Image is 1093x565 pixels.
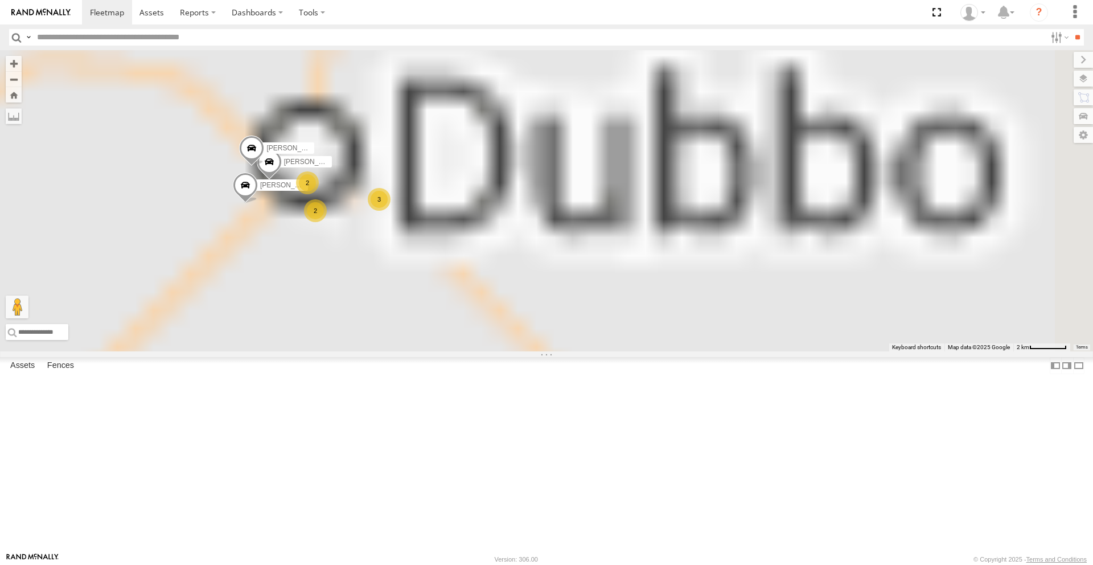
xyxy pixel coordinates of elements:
button: Zoom in [6,56,22,71]
button: Zoom out [6,71,22,87]
div: 2 [304,199,327,222]
label: Fences [42,358,80,374]
a: Terms (opens in new tab) [1076,345,1088,350]
button: Drag Pegman onto the map to open Street View [6,296,28,318]
button: Keyboard shortcuts [892,343,941,351]
label: Assets [5,358,40,374]
div: 2 [296,171,319,194]
label: Hide Summary Table [1073,357,1084,374]
a: Visit our Website [6,554,59,565]
label: Measure [6,108,22,124]
button: Map scale: 2 km per 62 pixels [1013,343,1070,351]
img: rand-logo.svg [11,9,71,17]
label: Map Settings [1074,127,1093,143]
div: Kane McDermott [956,4,989,21]
span: [PERSON_NAME] [266,144,323,152]
label: Dock Summary Table to the Left [1050,357,1061,374]
a: Terms and Conditions [1026,556,1087,563]
span: [PERSON_NAME] [284,158,340,166]
div: 3 [368,188,391,211]
label: Search Filter Options [1046,29,1071,46]
button: Zoom Home [6,87,22,103]
span: Map data ©2025 Google [948,344,1010,350]
span: [PERSON_NAME] [260,181,317,189]
label: Search Query [24,29,33,46]
label: Dock Summary Table to the Right [1061,357,1073,374]
i: ? [1030,3,1048,22]
span: 2 km [1017,344,1029,350]
div: Version: 306.00 [495,556,538,563]
div: © Copyright 2025 - [973,556,1087,563]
